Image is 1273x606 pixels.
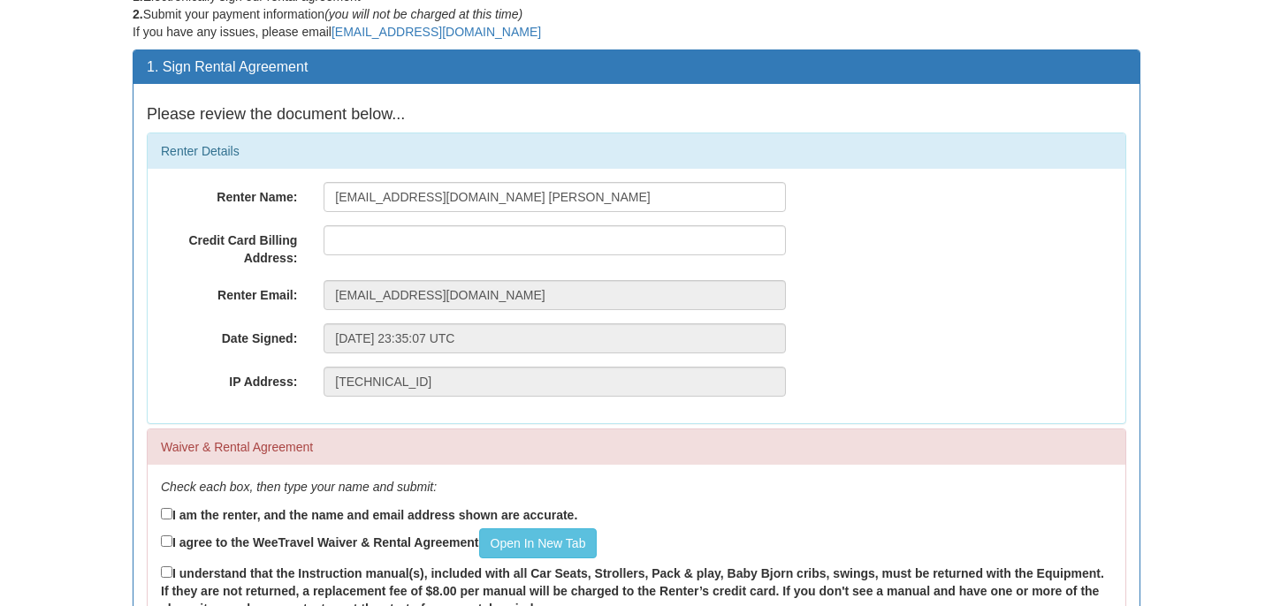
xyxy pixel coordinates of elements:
[161,528,597,558] label: I agree to the WeeTravel Waiver & Rental Agreement
[161,504,577,524] label: I am the renter, and the name and email address shown are accurate.
[479,528,598,558] a: Open In New Tab
[324,7,522,21] em: (you will not be charged at this time)
[147,106,1126,124] h4: Please review the document below...
[148,182,310,206] label: Renter Name:
[148,225,310,267] label: Credit Card Billing Address:
[148,133,1125,169] div: Renter Details
[148,367,310,390] label: IP Address:
[148,429,1125,465] div: Waiver & Rental Agreement
[133,7,143,21] strong: 2.
[161,566,172,578] input: I understand that the Instruction manual(s), included with all Car Seats, Strollers, Pack & play,...
[161,508,172,519] input: I am the renter, and the name and email address shown are accurate.
[148,280,310,304] label: Renter Email:
[332,25,541,39] a: [EMAIL_ADDRESS][DOMAIN_NAME]
[148,323,310,347] label: Date Signed:
[161,535,172,547] input: I agree to the WeeTravel Waiver & Rental AgreementOpen In New Tab
[147,59,1126,75] h3: 1. Sign Rental Agreement
[161,480,437,494] em: Check each box, then type your name and submit:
